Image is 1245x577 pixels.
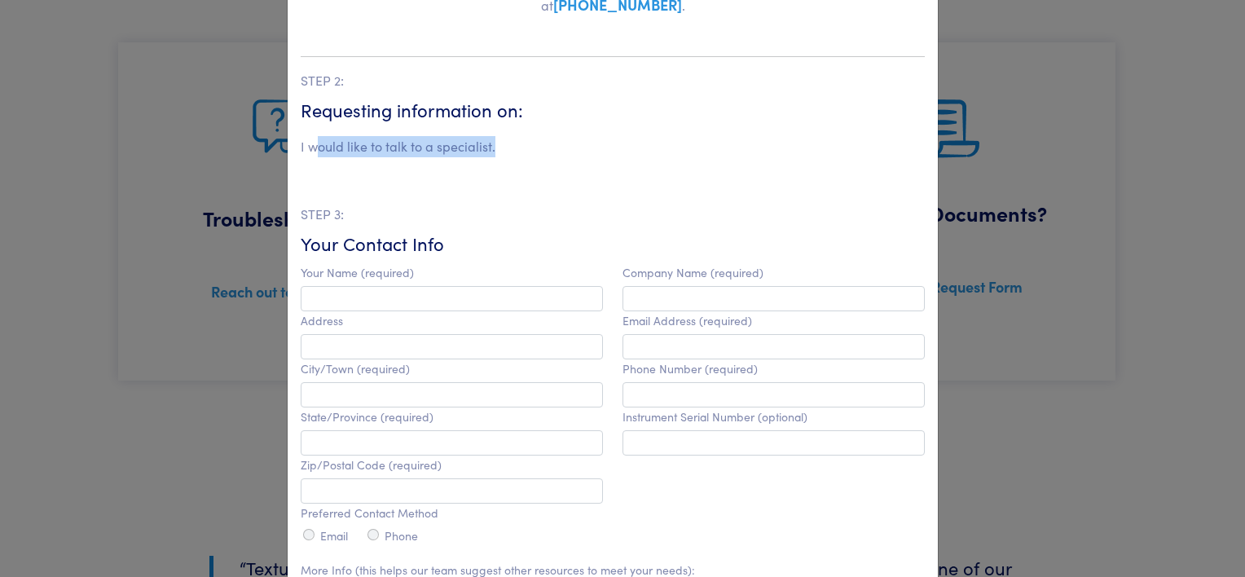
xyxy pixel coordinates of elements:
label: Email Address (required) [622,314,752,328]
label: Email [320,529,348,543]
label: Phone Number (required) [622,362,758,376]
h6: Your Contact Info [301,231,925,257]
label: Zip/Postal Code (required) [301,458,442,472]
label: Address [301,314,343,328]
label: Preferred Contact Method [301,506,438,520]
label: Company Name (required) [622,266,763,280]
p: STEP 3: [301,204,925,225]
h6: Requesting information on: [301,98,925,123]
label: City/Town (required) [301,362,410,376]
label: Your Name (required) [301,266,414,280]
label: More Info (this helps our team suggest other resources to meet your needs): [301,563,695,577]
label: State/Province (required) [301,410,433,424]
label: Phone [385,529,418,543]
label: Instrument Serial Number (optional) [622,410,807,424]
li: I would like to talk to a specialist. [301,136,495,157]
p: STEP 2: [301,70,925,91]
